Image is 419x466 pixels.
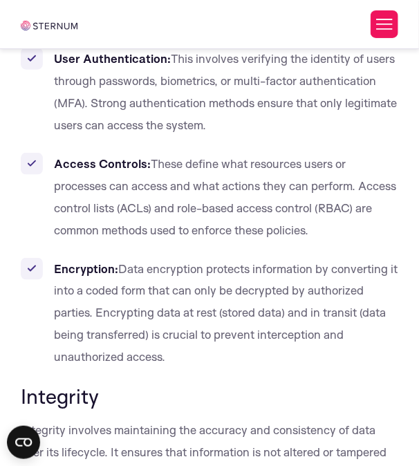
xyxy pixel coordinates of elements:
[371,10,398,38] button: Toggle Menu
[21,384,99,409] span: Integrity
[21,21,77,30] img: sternum iot
[54,261,398,364] span: Data encryption protects information by converting it into a coded form that can only be decrypte...
[54,261,118,276] b: Encryption:
[54,156,396,237] span: These define what resources users or processes can access and what actions they can perform. Acce...
[54,51,397,132] span: This involves verifying the identity of users through passwords, biometrics, or multi-factor auth...
[54,51,171,66] b: User Authentication:
[7,426,40,459] button: Open CMP widget
[54,156,151,171] b: Access Controls:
